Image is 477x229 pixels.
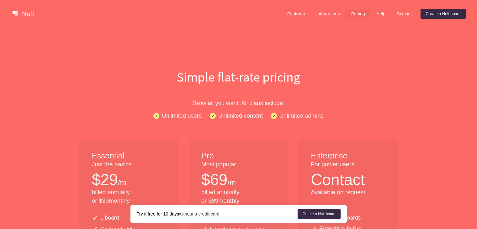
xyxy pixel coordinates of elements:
p: Unlimited users [162,111,202,120]
h1: Simple flat-rate pricing [38,68,439,86]
p: Unlimited content [218,111,263,120]
p: /m [118,177,126,188]
p: For power users [311,160,385,169]
h1: Enterprise [311,150,385,162]
p: $ 29 [92,169,118,191]
a: Integrations [311,9,345,19]
p: Grow all you want. All plans include: [38,99,439,108]
div: without a credit card [137,211,298,217]
p: $ 69 [201,169,227,191]
a: Create a Nolt board [298,209,341,219]
a: Features [282,9,310,19]
a: Create a Nolt board [421,9,466,19]
button: Contact [311,169,365,187]
p: Available on request [311,188,385,197]
p: /m [227,177,236,188]
h1: Pro [201,150,276,162]
p: billed annually or $ 39 monthly [92,188,166,205]
strong: Try it free for 10 days [137,211,179,216]
h1: Essential [92,150,166,162]
p: Unlimited admins [279,111,324,120]
a: Pricing [346,9,370,19]
a: Sign in [392,9,416,19]
p: billed annually or $ 89 monthly [201,188,276,205]
p: Most popular [201,160,276,169]
a: Help [371,9,391,19]
p: Just the basics [92,160,166,169]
